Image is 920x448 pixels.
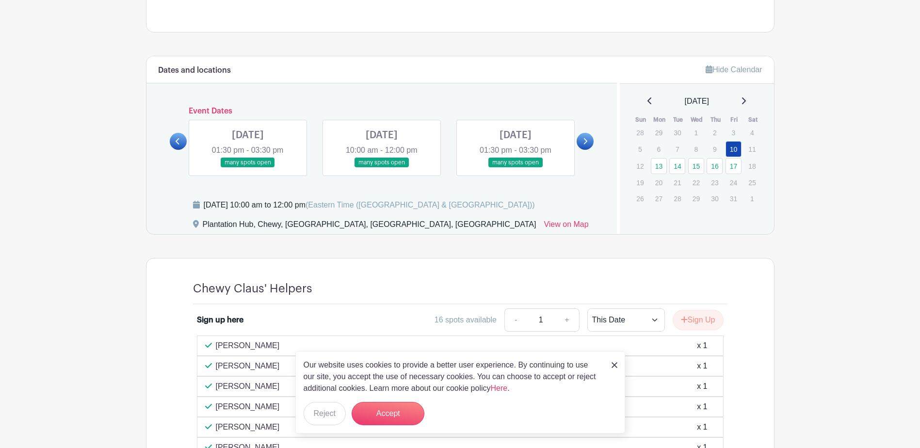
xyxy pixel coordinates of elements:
[651,175,667,190] p: 20
[697,401,707,413] div: x 1
[669,175,685,190] p: 21
[726,141,742,157] a: 10
[632,159,648,174] p: 12
[158,66,231,75] h6: Dates and locations
[707,158,723,174] a: 16
[726,175,742,190] p: 24
[697,360,707,372] div: x 1
[744,142,760,157] p: 11
[688,191,704,206] p: 29
[744,175,760,190] p: 25
[352,402,424,425] button: Accept
[216,381,280,392] p: [PERSON_NAME]
[707,125,723,140] p: 2
[726,125,742,140] p: 3
[688,125,704,140] p: 1
[631,115,650,125] th: Sun
[304,359,601,394] p: Our website uses cookies to provide a better user experience. By continuing to use our site, you ...
[632,175,648,190] p: 19
[304,402,346,425] button: Reject
[632,125,648,140] p: 28
[197,314,243,326] div: Sign up here
[669,142,685,157] p: 7
[504,308,527,332] a: -
[306,201,535,209] span: (Eastern Time ([GEOGRAPHIC_DATA] & [GEOGRAPHIC_DATA]))
[203,219,536,234] div: Plantation Hub, Chewy, [GEOGRAPHIC_DATA], [GEOGRAPHIC_DATA], [GEOGRAPHIC_DATA]
[706,65,762,74] a: Hide Calendar
[651,125,667,140] p: 29
[216,421,280,433] p: [PERSON_NAME]
[688,158,704,174] a: 15
[650,115,669,125] th: Mon
[216,340,280,352] p: [PERSON_NAME]
[669,158,685,174] a: 14
[435,314,497,326] div: 16 spots available
[612,362,617,368] img: close_button-5f87c8562297e5c2d7936805f587ecaba9071eb48480494691a3f1689db116b3.svg
[669,115,688,125] th: Tue
[651,191,667,206] p: 27
[688,175,704,190] p: 22
[491,384,508,392] a: Here
[669,125,685,140] p: 30
[697,340,707,352] div: x 1
[744,159,760,174] p: 18
[707,175,723,190] p: 23
[725,115,744,125] th: Fri
[669,191,685,206] p: 28
[706,115,725,125] th: Thu
[193,282,312,296] h4: Chewy Claus' Helpers
[697,421,707,433] div: x 1
[744,125,760,140] p: 4
[743,115,762,125] th: Sat
[555,308,579,332] a: +
[688,115,707,125] th: Wed
[632,191,648,206] p: 26
[744,191,760,206] p: 1
[216,401,280,413] p: [PERSON_NAME]
[707,142,723,157] p: 9
[688,142,704,157] p: 8
[651,158,667,174] a: 13
[204,199,535,211] div: [DATE] 10:00 am to 12:00 pm
[187,107,577,116] h6: Event Dates
[216,360,280,372] p: [PERSON_NAME]
[726,158,742,174] a: 17
[697,381,707,392] div: x 1
[707,191,723,206] p: 30
[651,142,667,157] p: 6
[544,219,588,234] a: View on Map
[632,142,648,157] p: 5
[685,96,709,107] span: [DATE]
[673,310,724,330] button: Sign Up
[726,191,742,206] p: 31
